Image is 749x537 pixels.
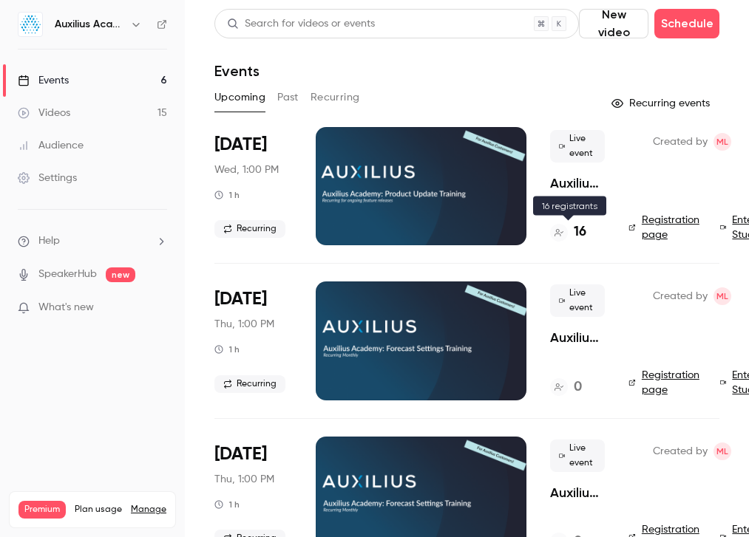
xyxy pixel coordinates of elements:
span: [DATE] [214,287,267,311]
span: Created by [653,133,708,151]
a: Registration page [628,213,702,242]
button: Upcoming [214,86,265,109]
span: [DATE] [214,442,267,466]
div: Search for videos or events [227,16,375,32]
span: Thu, 1:00 PM [214,317,274,332]
span: What's new [38,300,94,315]
span: Maddie Lamberti [714,133,731,151]
span: Maddie Lamberti [714,442,731,460]
span: Created by [653,287,708,305]
span: Plan usage [75,504,122,516]
button: Schedule [654,9,719,38]
span: ML [716,442,728,460]
span: [DATE] [214,133,267,157]
a: Auxilius Academy: Forecast Settings Training [550,329,605,346]
span: Premium [18,501,66,519]
span: Live event [550,284,605,317]
img: Auxilius Academy Recordings & Training Videos [18,13,42,36]
span: Wed, 1:00 PM [214,163,279,177]
li: help-dropdown-opener [18,233,167,249]
div: 1 h [214,499,240,510]
button: Past [277,86,299,109]
button: New video [579,9,648,38]
div: Oct 16 Thu, 1:00 PM (America/New York) [214,281,292,400]
div: 1 h [214,189,240,201]
div: Audience [18,138,84,153]
h4: 16 [574,222,586,242]
span: Recurring [214,375,285,393]
span: ML [716,287,728,305]
a: Auxilius Academy: Forecast Settings Training [550,484,605,502]
h1: Events [214,62,260,80]
button: Recurring events [605,92,719,115]
span: Live event [550,439,605,472]
a: Registration page [628,368,702,397]
span: new [106,267,135,282]
a: 16 [550,222,586,242]
div: Oct 15 Wed, 1:00 PM (America/New York) [214,127,292,245]
div: Videos [18,106,70,120]
span: Created by [653,442,708,460]
h4: 0 [574,377,582,397]
span: ML [716,133,728,151]
a: 0 [550,377,582,397]
a: SpeakerHub [38,267,97,282]
span: Live event [550,130,605,163]
span: Help [38,233,60,249]
span: Maddie Lamberti [714,287,731,305]
button: Recurring [311,86,360,109]
a: Manage [131,504,166,516]
div: Events [18,73,69,88]
div: 1 h [214,343,240,355]
a: Auxilius Academy: Product Updates [550,174,605,192]
div: Settings [18,171,77,185]
h6: Auxilius Academy Recordings & Training Videos [55,17,124,32]
span: Thu, 1:00 PM [214,472,274,487]
span: Recurring [214,220,285,238]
